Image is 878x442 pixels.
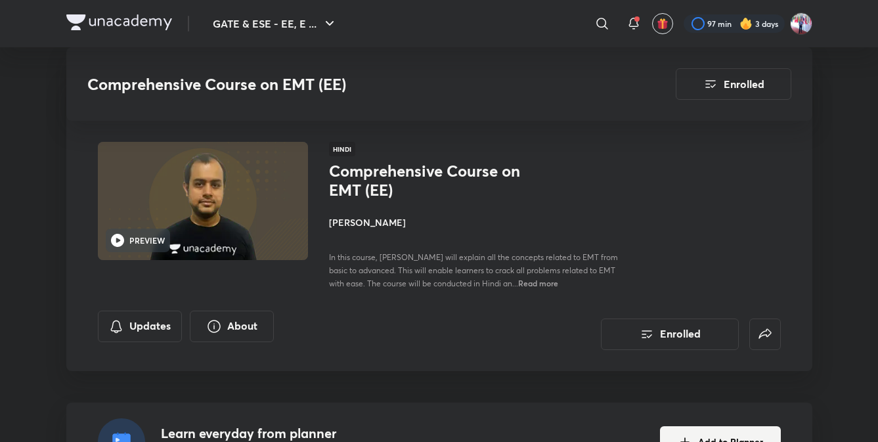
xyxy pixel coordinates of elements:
[205,11,345,37] button: GATE & ESE - EE, E ...
[329,142,355,156] span: Hindi
[329,252,618,288] span: In this course, [PERSON_NAME] will explain all the concepts related to EMT from basic to advanced...
[749,319,781,350] button: false
[329,215,623,229] h4: [PERSON_NAME]
[129,234,165,246] h6: PREVIEW
[95,141,309,261] img: Thumbnail
[66,14,172,30] img: Company Logo
[190,311,274,342] button: About
[329,162,544,200] h1: Comprehensive Course on EMT (EE)
[87,75,602,94] h3: Comprehensive Course on EMT (EE)
[518,278,558,288] span: Read more
[657,18,669,30] img: avatar
[98,311,182,342] button: Updates
[676,68,791,100] button: Enrolled
[601,319,739,350] button: Enrolled
[739,17,753,30] img: streak
[790,12,812,35] img: Pradeep Kumar
[66,14,172,33] a: Company Logo
[652,13,673,34] button: avatar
